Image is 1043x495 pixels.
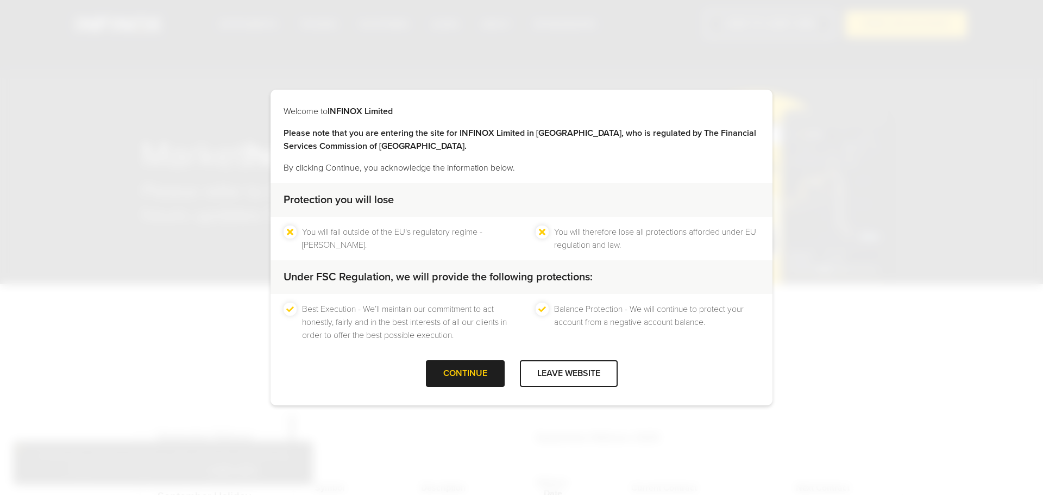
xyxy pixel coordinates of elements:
li: You will therefore lose all protections afforded under EU regulation and law. [554,225,759,252]
strong: Please note that you are entering the site for INFINOX Limited in [GEOGRAPHIC_DATA], who is regul... [284,128,756,152]
strong: Protection you will lose [284,193,394,206]
p: By clicking Continue, you acknowledge the information below. [284,161,759,174]
div: LEAVE WEBSITE [520,360,618,387]
li: You will fall outside of the EU's regulatory regime - [PERSON_NAME]. [302,225,507,252]
strong: INFINOX Limited [328,106,393,117]
strong: Under FSC Regulation, we will provide the following protections: [284,271,593,284]
li: Best Execution - We’ll maintain our commitment to act honestly, fairly and in the best interests ... [302,303,507,342]
div: CONTINUE [426,360,505,387]
p: Welcome to [284,105,759,118]
li: Balance Protection - We will continue to protect your account from a negative account balance. [554,303,759,342]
